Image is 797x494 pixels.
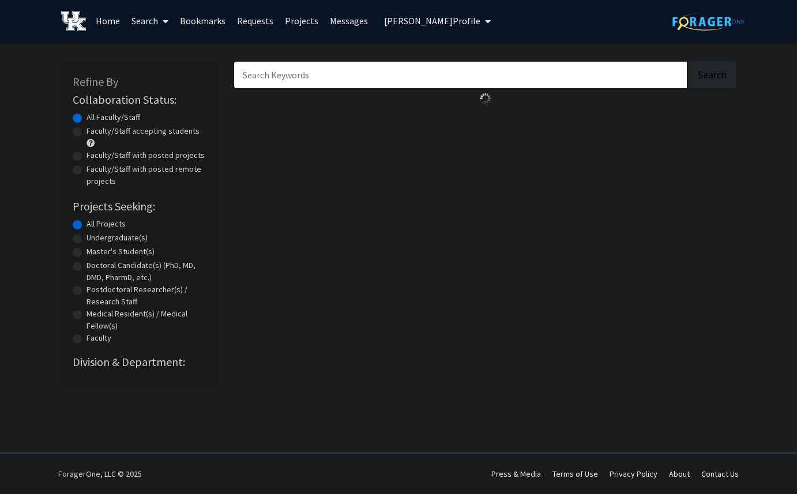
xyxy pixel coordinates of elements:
[87,246,155,258] label: Master's Student(s)
[552,469,598,479] a: Terms of Use
[279,1,324,41] a: Projects
[87,149,205,161] label: Faculty/Staff with posted projects
[174,1,231,41] a: Bookmarks
[87,163,205,187] label: Faculty/Staff with posted remote projects
[87,111,140,123] label: All Faculty/Staff
[61,11,86,31] img: University of Kentucky Logo
[610,469,657,479] a: Privacy Policy
[475,88,495,108] img: Loading
[231,1,279,41] a: Requests
[87,232,148,244] label: Undergraduate(s)
[87,332,111,344] label: Faculty
[669,469,690,479] a: About
[491,469,541,479] a: Press & Media
[234,62,687,88] input: Search Keywords
[126,1,174,41] a: Search
[701,469,739,479] a: Contact Us
[87,125,200,137] label: Faculty/Staff accepting students
[73,199,205,213] h2: Projects Seeking:
[689,62,736,88] button: Search
[672,13,745,31] img: ForagerOne Logo
[73,74,118,89] span: Refine By
[234,108,736,135] nav: Page navigation
[58,454,142,494] div: ForagerOne, LLC © 2025
[87,259,205,284] label: Doctoral Candidate(s) (PhD, MD, DMD, PharmD, etc.)
[384,15,480,27] span: [PERSON_NAME] Profile
[87,284,205,308] label: Postdoctoral Researcher(s) / Research Staff
[73,355,205,369] h2: Division & Department:
[324,1,374,41] a: Messages
[90,1,126,41] a: Home
[73,93,205,107] h2: Collaboration Status:
[87,218,126,230] label: All Projects
[87,308,205,332] label: Medical Resident(s) / Medical Fellow(s)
